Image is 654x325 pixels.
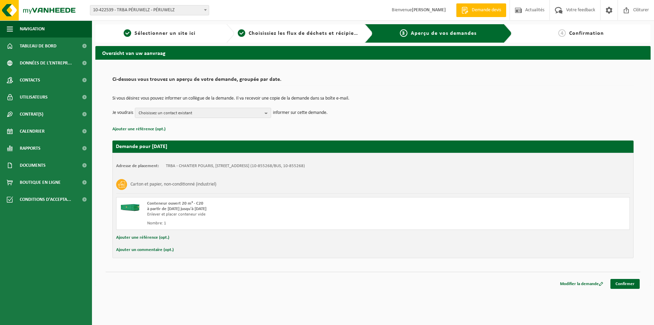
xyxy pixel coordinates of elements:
[120,201,140,211] img: HK-XC-20-GN-00.png
[238,29,245,37] span: 2
[20,72,40,89] span: Contacts
[135,108,271,118] button: Choisissez un contact existant
[20,123,45,140] span: Calendrier
[20,174,61,191] span: Boutique en ligne
[116,144,167,149] strong: Demande pour [DATE]
[273,108,328,118] p: informer sur cette demande.
[20,140,41,157] span: Rapports
[112,108,133,118] p: Je voudrais
[610,279,640,289] a: Confirmer
[20,55,72,72] span: Données de l'entrepr...
[90,5,209,15] span: 10-422539 - TRBA PÉRUWELZ - PÉRUWELZ
[166,163,305,169] td: TRBA - CHANTIER POLARIS, [STREET_ADDRESS] (10-855268/BUS, 10-855268)
[20,38,57,55] span: Tableau de bord
[470,7,503,14] span: Demande devis
[249,31,362,36] span: Choisissiez les flux de déchets et récipients
[112,96,634,101] p: Si vous désirez vous pouvez informer un collègue de la demande. Il va recevoir une copie de la de...
[569,31,604,36] span: Confirmation
[147,221,400,226] div: Nombre: 1
[20,191,71,208] span: Conditions d'accepta...
[112,77,634,86] h2: Ci-dessous vous trouvez un aperçu de votre demande, groupée par date.
[400,29,407,37] span: 3
[20,20,45,38] span: Navigation
[116,233,169,242] button: Ajouter une référence (opt.)
[147,212,400,217] div: Enlever et placer conteneur vide
[20,106,43,123] span: Contrat(s)
[147,201,203,206] span: Conteneur ouvert 20 m³ - C20
[20,89,48,106] span: Utilisateurs
[95,46,651,59] h2: Overzicht van uw aanvraag
[555,279,608,289] a: Modifier la demande
[147,207,206,211] strong: à partir de [DATE] jusqu'à [DATE]
[99,29,221,38] a: 1Sélectionner un site ici
[135,31,196,36] span: Sélectionner un site ici
[456,3,506,17] a: Demande devis
[139,108,262,118] span: Choisissez un contact existant
[238,29,360,38] a: 2Choisissiez les flux de déchets et récipients
[116,246,174,254] button: Ajouter un commentaire (opt.)
[411,31,477,36] span: Aperçu de vos demandes
[20,157,46,174] span: Documents
[116,164,159,168] strong: Adresse de placement:
[112,125,166,134] button: Ajouter une référence (opt.)
[124,29,131,37] span: 1
[130,179,216,190] h3: Carton et papier, non-conditionné (industriel)
[558,29,566,37] span: 4
[412,8,446,13] strong: [PERSON_NAME]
